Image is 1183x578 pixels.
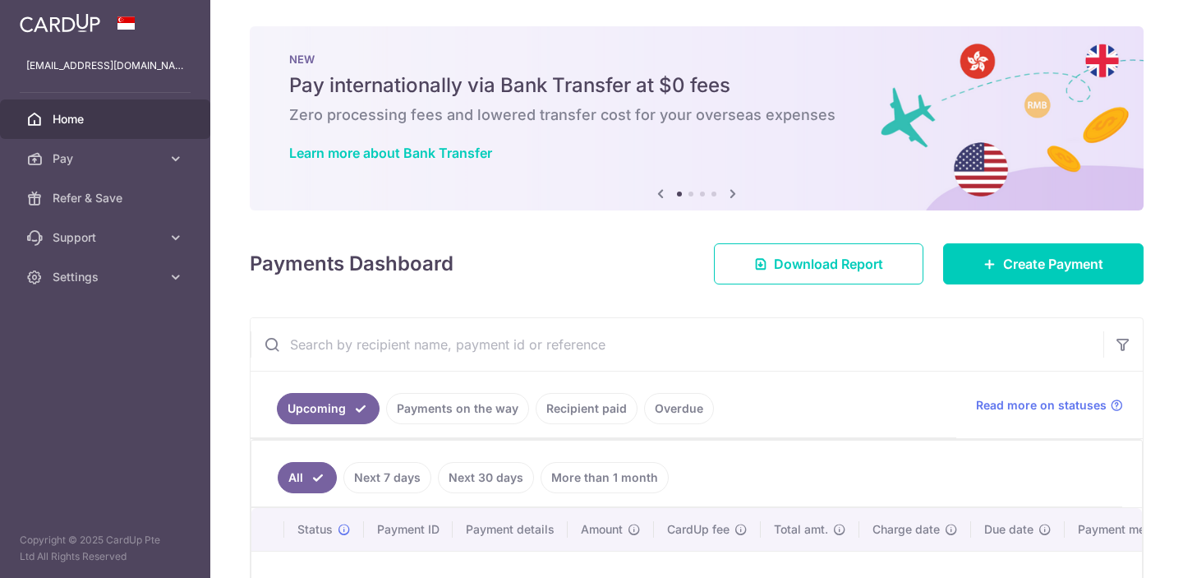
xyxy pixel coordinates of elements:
a: Read more on statuses [976,397,1123,414]
span: Amount [581,521,623,538]
a: Recipient paid [536,393,638,424]
th: Payment details [453,508,568,551]
input: Search by recipient name, payment id or reference [251,318,1103,371]
a: Learn more about Bank Transfer [289,145,492,161]
h5: Pay internationally via Bank Transfer at $0 fees [289,72,1104,99]
a: Next 30 days [438,462,534,493]
h4: Payments Dashboard [250,249,453,279]
span: Status [297,521,333,538]
a: Upcoming [277,393,380,424]
a: Overdue [644,393,714,424]
p: NEW [289,53,1104,66]
span: Settings [53,269,161,285]
span: Charge date [872,521,940,538]
a: All [278,462,337,493]
a: Download Report [714,243,923,284]
a: Payments on the way [386,393,529,424]
th: Payment ID [364,508,453,551]
img: CardUp [20,13,100,33]
a: More than 1 month [541,462,669,493]
span: CardUp fee [667,521,730,538]
span: Due date [984,521,1033,538]
span: Home [53,111,161,127]
img: Bank transfer banner [250,26,1144,210]
a: Next 7 days [343,462,431,493]
a: Create Payment [943,243,1144,284]
span: Total amt. [774,521,828,538]
span: Read more on statuses [976,397,1107,414]
span: Create Payment [1003,254,1103,274]
span: Refer & Save [53,190,161,206]
span: Download Report [774,254,883,274]
p: [EMAIL_ADDRESS][DOMAIN_NAME] [26,58,184,74]
h6: Zero processing fees and lowered transfer cost for your overseas expenses [289,105,1104,125]
span: Pay [53,150,161,167]
span: Support [53,229,161,246]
